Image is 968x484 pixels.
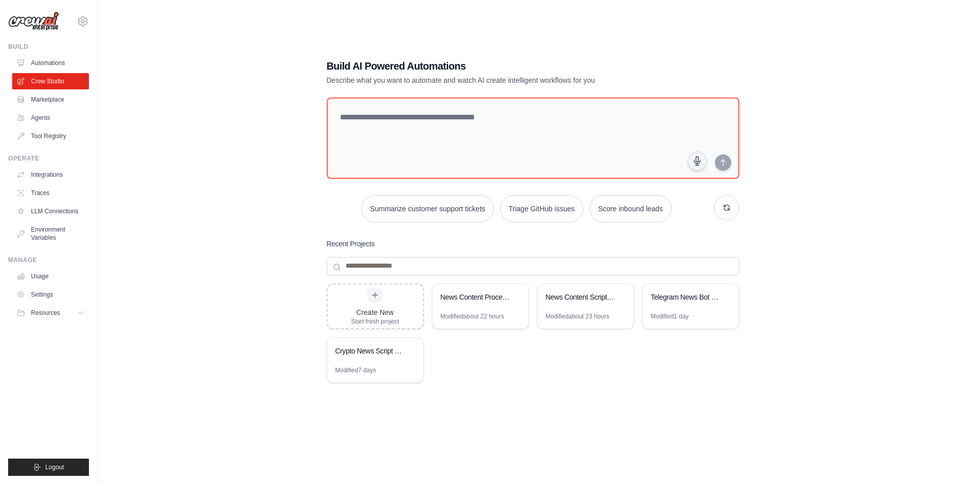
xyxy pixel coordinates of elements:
a: Marketplace [12,91,89,108]
a: Integrations [12,167,89,183]
div: Create New [351,307,399,317]
img: Logo [8,12,59,31]
button: Summarize customer support tickets [361,195,493,222]
div: Crypto News Script Generator [335,346,405,356]
button: Resources [12,305,89,321]
a: Tool Registry [12,128,89,144]
div: Modified about 23 hours [546,312,609,320]
div: Modified 7 days [335,366,377,374]
div: Build [8,43,89,51]
h1: Build AI Powered Automations [327,59,668,73]
div: Modified about 22 hours [441,312,504,320]
div: News Content Script Generator [546,292,615,302]
h3: Recent Projects [327,239,375,249]
div: Start fresh project [351,317,399,326]
div: Modified 1 day [651,312,689,320]
button: Click to speak your automation idea [688,151,707,171]
a: Environment Variables [12,221,89,246]
button: Triage GitHub issues [500,195,583,222]
div: News Content Processor [441,292,510,302]
div: Operate [8,154,89,163]
a: Usage [12,268,89,284]
button: Score inbound leads [589,195,672,222]
p: Describe what you want to automate and watch AI create intelligent workflows for you [327,75,668,85]
a: Traces [12,185,89,201]
span: Resources [31,309,60,317]
a: Agents [12,110,89,126]
a: Crew Studio [12,73,89,89]
div: Telegram News Bot - FULL AUTOMATION with custom API [651,292,721,302]
div: Manage [8,256,89,264]
a: Settings [12,286,89,303]
button: Logout [8,459,89,476]
a: LLM Connections [12,203,89,219]
span: Logout [45,463,64,471]
a: Automations [12,55,89,71]
button: Get new suggestions [714,195,739,220]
